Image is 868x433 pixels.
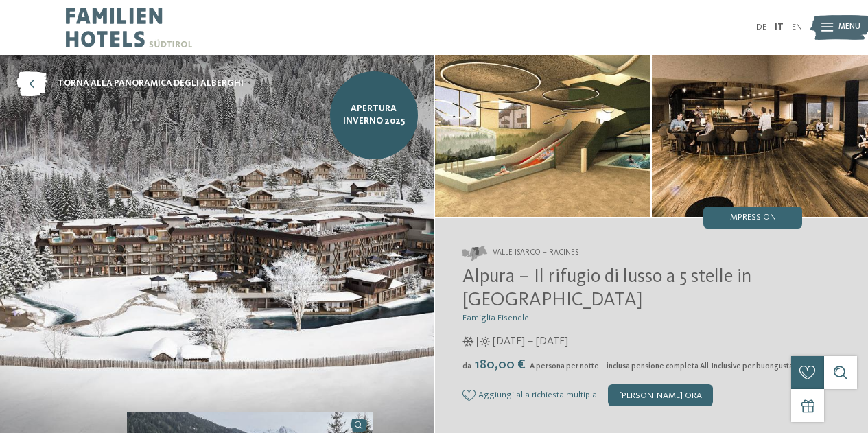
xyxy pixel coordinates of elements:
[493,248,578,259] span: Valle Isarco – Racines
[608,384,713,406] div: [PERSON_NAME] ora
[462,314,529,323] span: Famiglia Eisendle
[473,358,528,372] span: 180,00 €
[477,337,490,347] i: Orario d’apertura tutto l'anno
[838,22,860,33] span: Menu
[462,337,474,347] i: Orario d’apertura tutto l'anno
[462,268,751,310] span: Alpura – Il rifugio di lusso a 5 stelle in [GEOGRAPHIC_DATA]
[16,71,244,96] a: torna alla panoramica degli alberghi
[530,362,795,371] span: A persona per notte – inclusa pensione completa All-Inclusive per buongustai
[58,78,244,90] span: torna alla panoramica degli alberghi
[775,23,784,32] a: IT
[478,390,597,400] span: Aggiungi alla richiesta multipla
[435,55,651,217] img: Alpura - Rooted in nature. Created for families.
[792,23,802,32] a: EN
[728,213,778,222] span: Impressioni
[330,71,418,159] a: Apertura inverno 2025
[493,334,568,349] span: [DATE] – [DATE]
[338,103,410,128] span: Apertura inverno 2025
[462,362,471,371] span: da
[652,55,868,217] img: Alpura - Rooted in nature. Created for families.
[756,23,766,32] a: DE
